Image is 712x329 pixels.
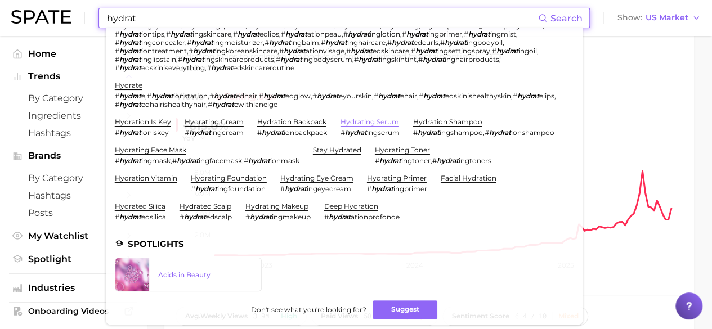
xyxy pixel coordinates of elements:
span: ingtoners [459,156,491,165]
div: Acids in Beauty [158,271,252,279]
a: hydrating cream [185,118,244,126]
span: ionshampoo [511,128,554,137]
em: hydrat [345,128,367,137]
span: # [257,128,262,137]
span: # [115,128,119,137]
span: inghaircare [347,38,386,47]
span: # [354,55,359,64]
span: edglow [285,92,311,100]
span: # [191,184,195,193]
span: # [341,128,345,137]
a: hydrated scalp [180,202,231,210]
em: hydrat [351,47,373,55]
span: # [115,64,119,72]
span: # [115,213,119,221]
span: ationvisage [306,47,344,55]
em: hydrat [119,47,141,55]
span: # [189,47,193,55]
em: hydrat [211,64,233,72]
span: # [413,128,418,137]
em: hydrat [329,213,351,221]
button: Industries [9,280,137,296]
span: edcurls [414,38,438,47]
input: Search here for a brand, industry, or ingredient [106,8,538,28]
li: Spotlights [115,239,574,249]
span: ingoil [518,47,537,55]
em: hydrat [151,92,173,100]
span: # [115,38,119,47]
span: # [265,38,269,47]
span: # [208,100,212,109]
em: hydrat [191,38,213,47]
a: hydration is key [115,118,171,126]
button: ShowUS Market [615,11,704,25]
span: # [312,92,317,100]
div: , , , , , , , , , , , , , , , , , , , , , , , , , , , , , , , , , [115,21,560,72]
span: # [440,38,445,47]
em: hydrat [285,30,307,38]
span: # [185,128,189,137]
a: hydrate [115,81,142,89]
span: edlips [259,30,279,38]
span: edscalp [206,213,232,221]
span: edskiniseverything [141,64,205,72]
span: # [245,213,250,221]
a: deep hydration [324,202,378,210]
button: Brands [9,147,137,164]
a: hydrating toner [375,146,430,154]
span: ingcream [211,128,244,137]
a: Posts [9,204,137,222]
span: ingbalm [291,38,319,47]
em: hydrat [119,213,141,221]
span: # [492,47,496,55]
span: # [513,92,517,100]
span: edskinishealthyskin [445,92,511,100]
span: # [402,30,406,38]
em: hydrat [193,47,215,55]
em: hydrat [379,156,401,165]
em: hydrat [119,100,141,109]
span: by Category [28,93,118,103]
em: hydrat [263,92,285,100]
em: hydrat [325,38,347,47]
em: hydrat [423,55,445,64]
span: ingbodyoil [467,38,503,47]
span: ingskincare [192,30,231,38]
span: ioniskey [141,128,169,137]
span: # [244,156,248,165]
span: # [147,92,151,100]
a: Home [9,45,137,62]
div: , , , , , , , , , [115,92,560,109]
span: # [209,92,214,100]
span: ingshampoo [440,128,483,137]
div: , [413,128,554,137]
span: ingeyecream [307,184,351,193]
span: inglotion [370,30,400,38]
em: hydrat [195,184,217,193]
a: Ingredients [9,107,137,124]
span: # [259,92,263,100]
span: ingconcealer [141,38,185,47]
span: ionbackpack [284,128,327,137]
button: Suggest [373,300,437,319]
a: hydrating foundation [191,174,267,182]
span: ingskintint [380,55,417,64]
span: ionmask [270,156,299,165]
a: hydration shampoo [413,118,482,126]
em: hydrat [468,30,490,38]
span: # [324,213,329,221]
span: # [207,64,211,72]
a: by Category [9,169,137,187]
span: # [187,38,191,47]
span: ingprimer [393,184,427,193]
em: hydrat [171,30,192,38]
span: ingtoner [401,156,431,165]
span: Brands [28,151,118,161]
span: Trends [28,71,118,82]
span: # [115,92,119,100]
span: ehair [400,92,417,100]
span: # [464,30,468,38]
span: ingsettingspray [437,47,490,55]
span: Home [28,48,118,59]
span: ationpeau [307,30,342,38]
